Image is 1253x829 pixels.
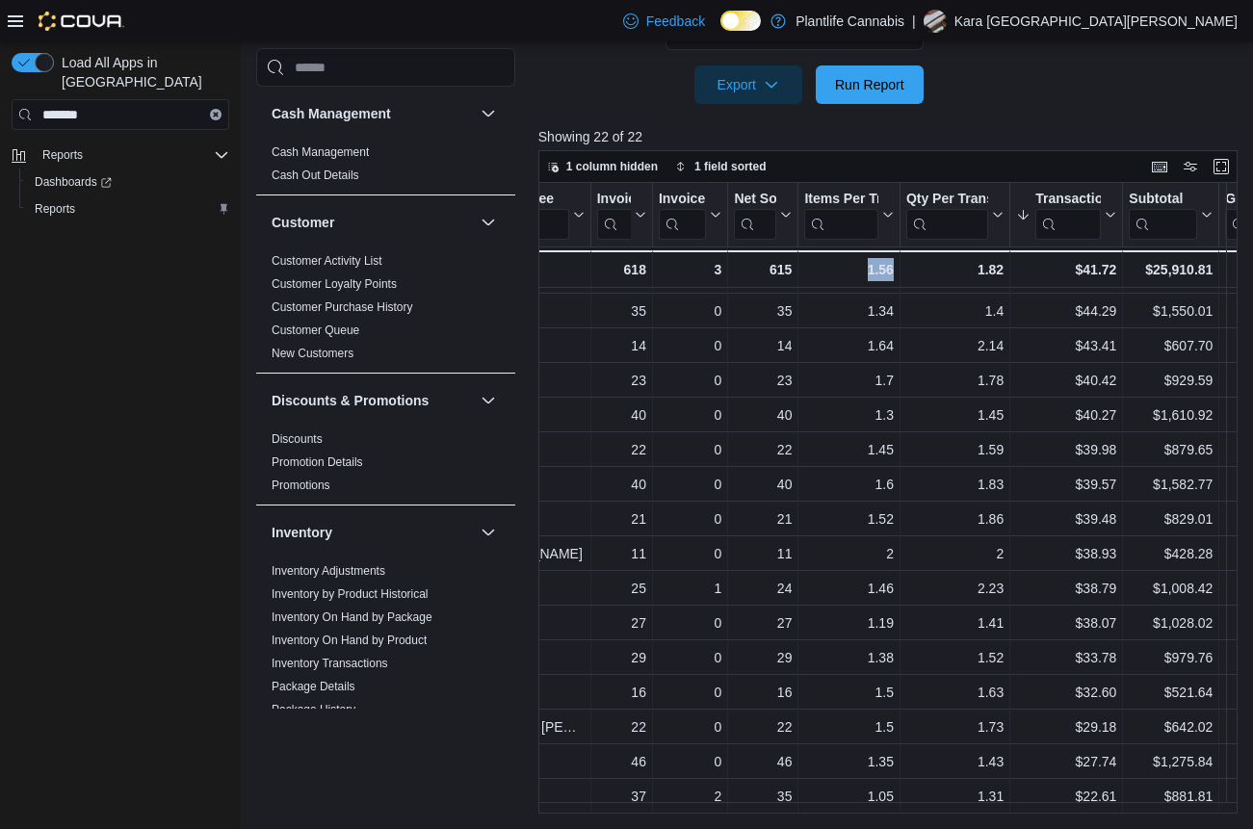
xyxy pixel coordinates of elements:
[720,31,721,32] span: Dark Mode
[734,438,792,461] div: 22
[659,403,721,427] div: 0
[906,681,1004,704] div: 1.63
[734,577,792,600] div: 24
[659,438,721,461] div: 0
[596,715,645,738] div: 22
[734,473,792,496] div: 40
[804,542,894,565] div: 2
[1129,681,1213,704] div: $521.64
[659,646,721,669] div: 0
[804,577,894,600] div: 1.46
[694,159,767,174] span: 1 field sorted
[1016,299,1116,323] div: $44.29
[1129,646,1213,669] div: $979.76
[734,191,792,240] button: Net Sold
[210,109,222,120] button: Clear input
[272,213,473,232] button: Customer
[1129,715,1213,738] div: $642.02
[1016,646,1116,669] div: $33.78
[804,191,878,209] div: Items Per Transaction
[1129,785,1213,808] div: $881.81
[1016,258,1116,281] div: $41.72
[272,347,353,360] a: New Customers
[734,403,792,427] div: 40
[596,369,645,392] div: 23
[804,438,894,461] div: 1.45
[272,168,359,182] a: Cash Out Details
[906,369,1004,392] div: 1.78
[659,191,706,209] div: Invoices Ref
[272,609,432,625] span: Inventory On Hand by Package
[272,679,355,694] span: Package Details
[27,170,229,194] span: Dashboards
[1016,369,1116,392] div: $40.42
[272,323,359,338] span: Customer Queue
[596,334,645,357] div: 14
[1129,258,1213,281] div: $25,910.81
[1129,299,1213,323] div: $1,550.01
[427,785,585,808] div: [PERSON_NAME]
[596,191,645,240] button: Invoices Sold
[734,369,792,392] div: 23
[596,646,645,669] div: 29
[646,12,705,31] span: Feedback
[272,391,473,410] button: Discounts & Promotions
[906,785,1004,808] div: 1.31
[1129,577,1213,600] div: $1,008.42
[596,473,645,496] div: 40
[596,191,630,240] div: Invoices Sold
[35,143,91,167] button: Reports
[4,142,237,168] button: Reports
[477,211,500,234] button: Customer
[906,191,988,209] div: Qty Per Transaction
[659,191,721,240] button: Invoices Ref
[427,750,585,773] div: [PERSON_NAME]
[256,559,515,821] div: Inventory
[427,334,585,357] div: [PERSON_NAME]
[906,473,1004,496] div: 1.83
[1016,507,1116,531] div: $39.48
[1016,785,1116,808] div: $22.61
[906,646,1004,669] div: 1.52
[734,191,776,240] div: Net Sold
[596,611,645,635] div: 27
[427,191,569,240] div: Tendered Employee
[906,403,1004,427] div: 1.45
[272,168,359,183] span: Cash Out Details
[272,277,397,291] a: Customer Loyalty Points
[35,143,229,167] span: Reports
[734,750,792,773] div: 46
[19,168,237,195] a: Dashboards
[734,715,792,738] div: 22
[427,299,585,323] div: [PERSON_NAME]
[804,750,894,773] div: 1.35
[706,65,791,104] span: Export
[272,680,355,693] a: Package Details
[659,542,721,565] div: 0
[427,403,585,427] div: [PERSON_NAME]
[1016,611,1116,635] div: $38.07
[1035,191,1101,240] div: Transaction Average
[272,213,334,232] h3: Customer
[804,403,894,427] div: 1.3
[659,715,721,738] div: 0
[427,191,569,209] div: Tendered Employee
[804,334,894,357] div: 1.64
[427,611,585,635] div: [PERSON_NAME]
[734,646,792,669] div: 29
[272,346,353,361] span: New Customers
[272,587,429,601] a: Inventory by Product Historical
[596,542,645,565] div: 11
[659,785,721,808] div: 2
[272,657,388,670] a: Inventory Transactions
[1179,155,1202,178] button: Display options
[272,564,385,578] a: Inventory Adjustments
[906,507,1004,531] div: 1.86
[804,473,894,496] div: 1.6
[804,715,894,738] div: 1.5
[427,542,585,565] div: Kazlan [PERSON_NAME]
[659,750,721,773] div: 0
[272,633,427,648] span: Inventory On Hand by Product
[804,191,878,240] div: Items Per Transaction
[596,507,645,531] div: 21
